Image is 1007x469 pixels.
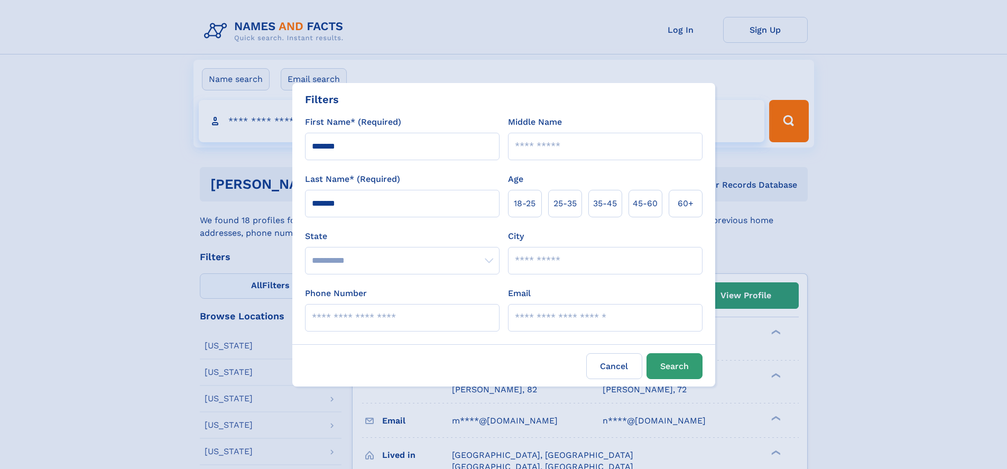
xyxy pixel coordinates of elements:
[633,197,658,210] span: 45‑60
[508,173,523,186] label: Age
[646,353,703,379] button: Search
[305,116,401,128] label: First Name* (Required)
[305,230,500,243] label: State
[586,353,642,379] label: Cancel
[508,116,562,128] label: Middle Name
[508,287,531,300] label: Email
[593,197,617,210] span: 35‑45
[514,197,535,210] span: 18‑25
[678,197,694,210] span: 60+
[305,91,339,107] div: Filters
[508,230,524,243] label: City
[553,197,577,210] span: 25‑35
[305,173,400,186] label: Last Name* (Required)
[305,287,367,300] label: Phone Number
